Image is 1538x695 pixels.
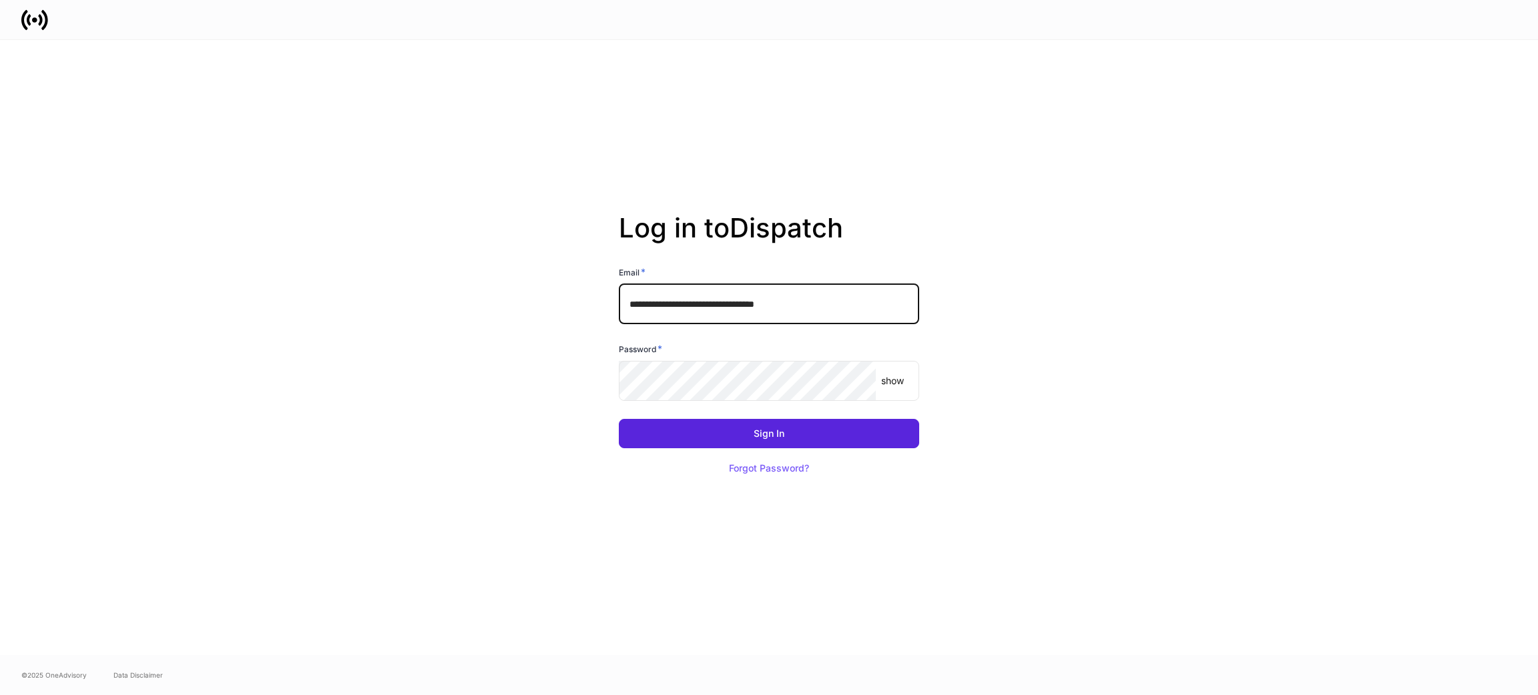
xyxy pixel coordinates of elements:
button: Forgot Password? [712,454,826,483]
h6: Email [619,265,646,279]
span: © 2025 OneAdvisory [21,670,87,680]
h2: Log in to Dispatch [619,212,919,265]
button: Sign In [619,419,919,448]
a: Data Disclaimer [113,670,163,680]
h6: Password [619,342,662,356]
p: show [881,374,904,388]
div: Forgot Password? [729,464,809,473]
div: Sign In [754,429,784,438]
